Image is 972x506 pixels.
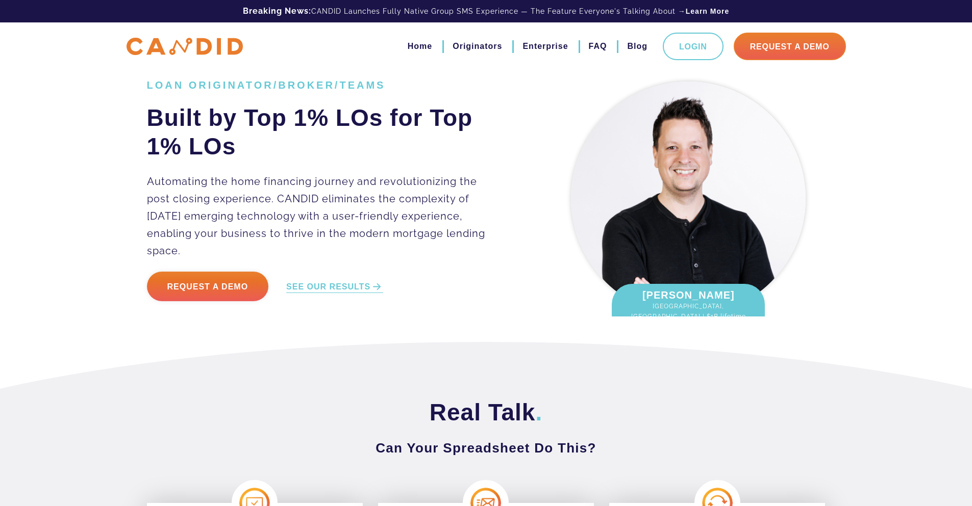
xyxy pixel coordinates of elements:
[535,399,542,425] span: .
[612,284,765,337] div: [PERSON_NAME]
[147,439,826,457] h3: Can Your Spreadsheet Do This?
[147,272,269,301] a: Request a Demo
[453,38,502,55] a: Originators
[147,79,501,91] h1: LOAN ORIGINATOR/BROKER/TEAMS
[734,33,846,60] a: Request A Demo
[408,38,432,55] a: Home
[622,301,755,332] span: [GEOGRAPHIC_DATA], [GEOGRAPHIC_DATA] | $1B lifetime fundings
[243,6,311,16] b: Breaking News:
[147,173,501,259] p: Automating the home financing journey and revolutionizing the post closing experience. CANDID eli...
[127,38,243,56] img: CANDID APP
[686,6,729,16] a: Learn More
[627,38,647,55] a: Blog
[147,103,501,161] h2: Built by Top 1% LOs for Top 1% LOs
[522,38,568,55] a: Enterprise
[589,38,607,55] a: FAQ
[147,398,826,427] h2: Real Talk
[286,281,383,293] a: SEE OUR RESULTS
[663,33,724,60] a: Login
